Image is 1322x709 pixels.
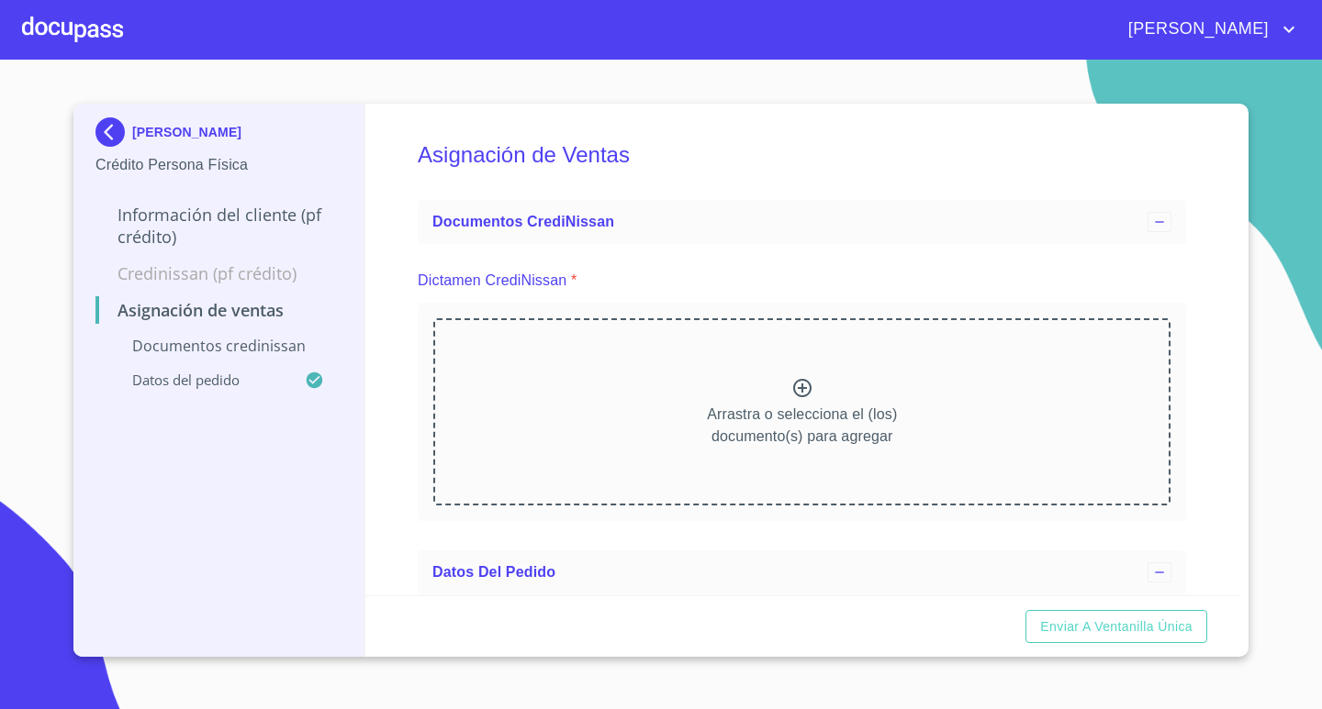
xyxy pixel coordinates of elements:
div: Datos del pedido [418,550,1186,594]
p: Datos del pedido [95,371,305,389]
div: Documentos CrediNissan [418,200,1186,244]
button: Enviar a Ventanilla única [1025,610,1207,644]
img: Docupass spot blue [95,117,132,147]
span: Enviar a Ventanilla única [1040,615,1193,638]
p: Documentos CrediNissan [95,336,342,356]
p: [PERSON_NAME] [132,125,241,139]
button: account of current user [1115,15,1300,44]
p: Dictamen CrediNissan [418,270,566,292]
span: [PERSON_NAME] [1115,15,1278,44]
div: [PERSON_NAME] [95,117,342,154]
span: Datos del pedido [432,564,555,580]
p: Credinissan (PF crédito) [95,262,342,284]
span: Documentos CrediNissan [432,214,614,229]
h5: Asignación de Ventas [418,117,1186,193]
p: Información del cliente (PF crédito) [95,204,342,248]
p: Crédito Persona Física [95,154,342,176]
p: Arrastra o selecciona el (los) documento(s) para agregar [707,404,897,448]
p: Asignación de Ventas [95,299,342,321]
